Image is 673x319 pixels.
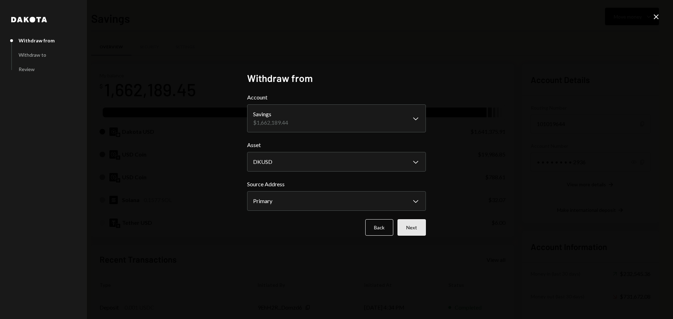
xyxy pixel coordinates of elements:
[247,152,426,172] button: Asset
[247,191,426,211] button: Source Address
[19,66,35,72] div: Review
[247,180,426,188] label: Source Address
[247,141,426,149] label: Asset
[19,52,46,58] div: Withdraw to
[19,37,55,43] div: Withdraw from
[397,219,426,236] button: Next
[247,71,426,85] h2: Withdraw from
[247,93,426,102] label: Account
[365,219,393,236] button: Back
[247,104,426,132] button: Account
